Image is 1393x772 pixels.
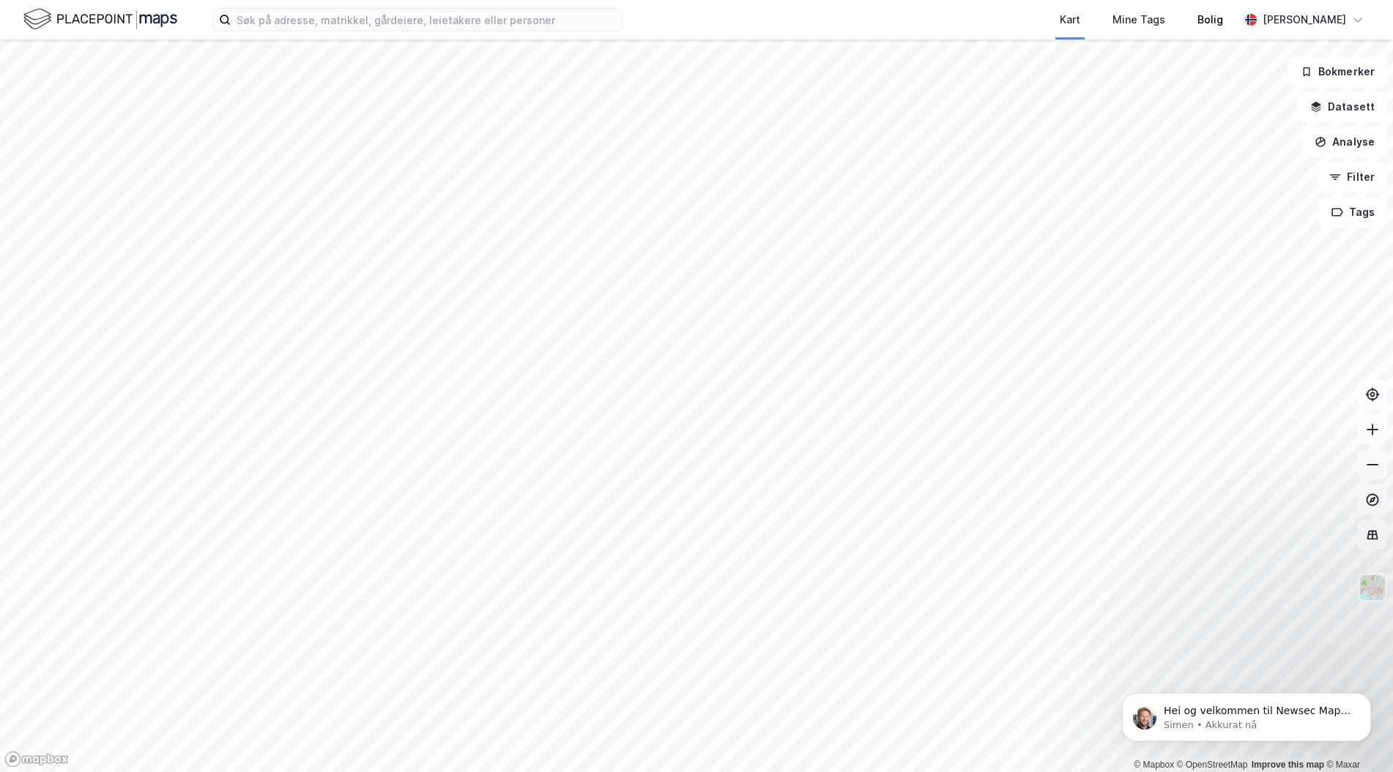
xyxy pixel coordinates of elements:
[1359,574,1386,602] img: Z
[1197,11,1223,29] div: Bolig
[1319,198,1387,227] button: Tags
[231,9,622,31] input: Søk på adresse, matrikkel, gårdeiere, leietakere eller personer
[1060,11,1080,29] div: Kart
[1317,162,1387,192] button: Filter
[1263,11,1346,29] div: [PERSON_NAME]
[1134,760,1174,770] a: Mapbox
[1112,11,1165,29] div: Mine Tags
[1288,57,1387,86] button: Bokmerker
[1100,662,1393,765] iframe: Intercom notifications melding
[1298,92,1387,121] button: Datasett
[1252,760,1324,770] a: Improve this map
[1302,127,1387,157] button: Analyse
[23,7,177,32] img: logo.f888ab2527a4732fd821a326f86c7f29.svg
[4,751,69,768] a: Mapbox homepage
[1177,760,1248,770] a: OpenStreetMap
